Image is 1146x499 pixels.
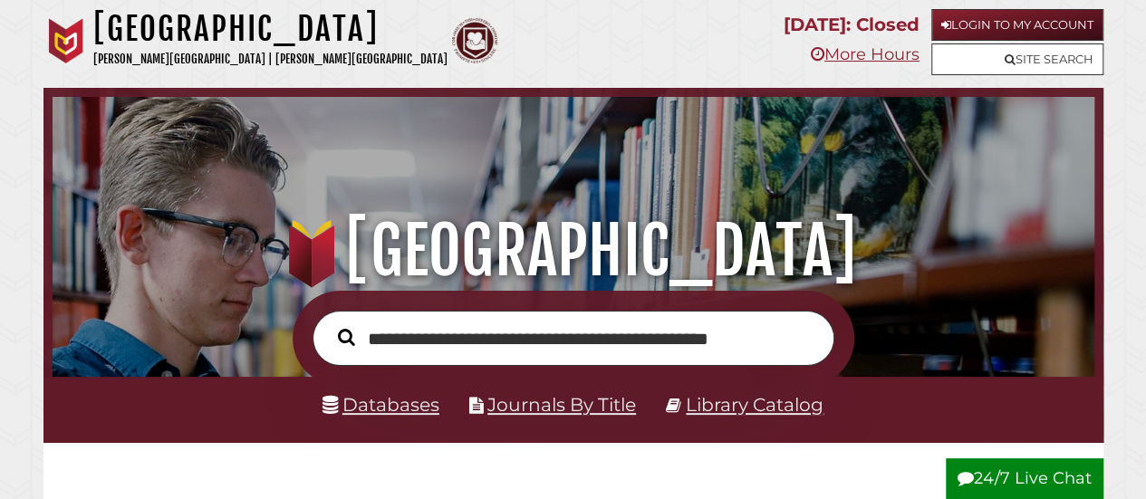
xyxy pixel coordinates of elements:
[931,9,1103,41] a: Login to My Account
[487,393,636,416] a: Journals By Title
[93,49,448,70] p: [PERSON_NAME][GEOGRAPHIC_DATA] | [PERSON_NAME][GEOGRAPHIC_DATA]
[784,9,920,41] p: [DATE]: Closed
[329,324,364,350] button: Search
[323,393,439,416] a: Databases
[43,18,89,63] img: Calvin University
[686,393,823,416] a: Library Catalog
[338,328,355,346] i: Search
[452,18,497,63] img: Calvin Theological Seminary
[931,43,1103,75] a: Site Search
[93,9,448,49] h1: [GEOGRAPHIC_DATA]
[69,211,1076,291] h1: [GEOGRAPHIC_DATA]
[811,44,920,64] a: More Hours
